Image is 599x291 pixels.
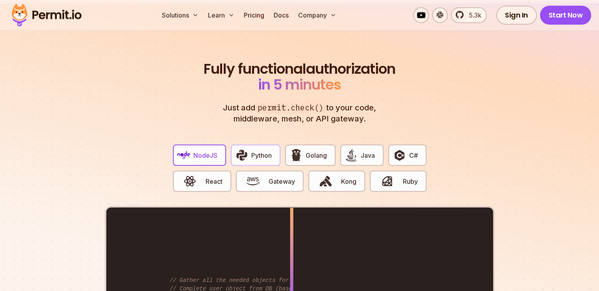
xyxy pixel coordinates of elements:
p: Just add to your code, middleware, mesh, or API gateway. [215,102,385,124]
img: Kong [319,174,332,188]
img: Permit logo [8,2,85,28]
a: Sign In [496,6,537,24]
button: Solutions [159,7,202,23]
a: Start Now [540,6,592,24]
span: React [206,176,223,186]
img: NodeJS [177,148,191,162]
span: NodeJS [193,150,217,160]
img: Java [345,148,358,162]
a: 5.3k [451,7,487,23]
span: Gateway [269,176,295,186]
span: 5.3k [464,10,481,20]
a: Docs [271,7,292,23]
span: Kong [341,176,356,186]
span: permit.check() [255,102,326,113]
span: in 5 minutes [258,74,341,94]
span: // Gather all the needed objects for the permission check [170,277,358,283]
a: Pricing [241,7,267,23]
img: Gateway [246,174,260,188]
img: React [183,174,197,188]
img: Ruby [380,174,394,188]
span: Python [251,150,272,160]
span: C# [409,150,418,160]
img: C# [393,148,406,162]
span: Java [361,150,375,160]
button: Learn [205,7,237,23]
button: Company [295,7,339,23]
img: Python [235,148,249,162]
span: Ruby [403,176,418,186]
span: Golang [306,150,327,160]
span: Fully functional [204,61,306,76]
img: Golang [289,148,303,162]
h2: authorization [202,61,397,92]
